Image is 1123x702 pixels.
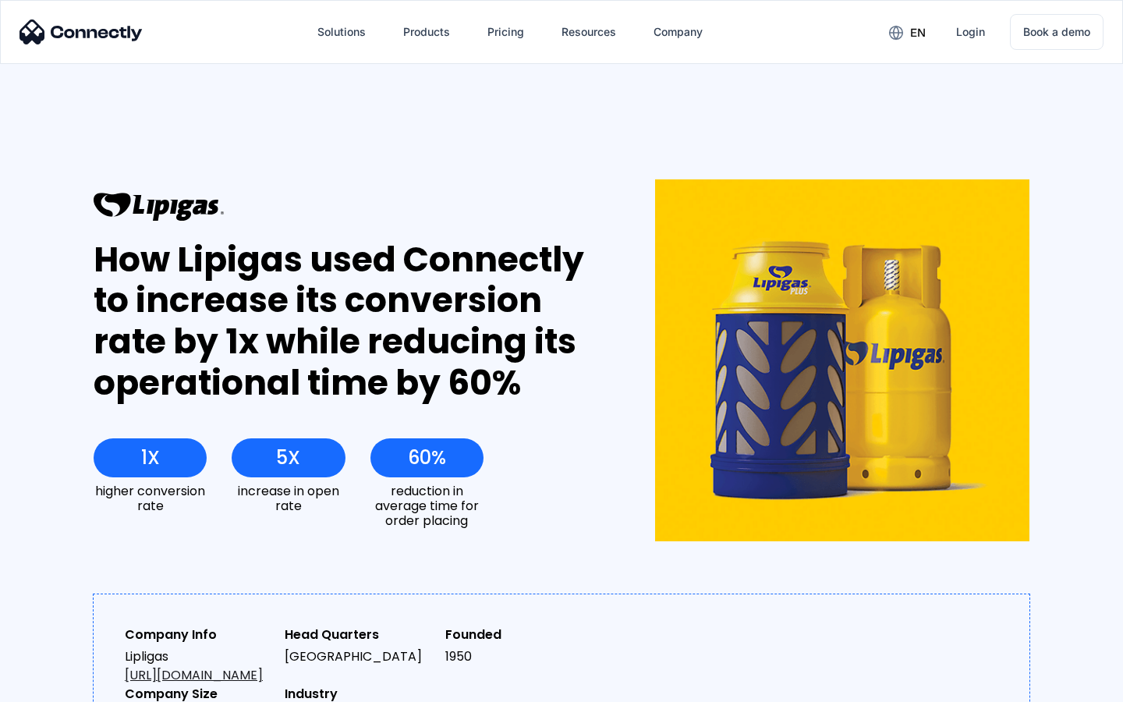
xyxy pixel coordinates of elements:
div: 5X [276,447,300,469]
div: reduction in average time for order placing [370,484,484,529]
div: 1950 [445,647,593,666]
div: 60% [408,447,446,469]
div: Head Quarters [285,626,432,644]
div: Resources [561,21,616,43]
ul: Language list [31,675,94,697]
a: Login [944,13,997,51]
div: increase in open rate [232,484,345,513]
div: Solutions [317,21,366,43]
div: How Lipigas used Connectly to increase its conversion rate by 1x while reducing its operational t... [94,239,598,404]
div: [GEOGRAPHIC_DATA] [285,647,432,666]
div: higher conversion rate [94,484,207,513]
div: Company [654,21,703,43]
div: Pricing [487,21,524,43]
a: Pricing [475,13,537,51]
div: en [910,22,926,44]
div: Lipligas [125,647,272,685]
div: Products [403,21,450,43]
img: Connectly Logo [19,19,143,44]
aside: Language selected: English [16,675,94,697]
div: Company Info [125,626,272,644]
div: 1X [141,447,160,469]
div: Login [956,21,985,43]
div: Founded [445,626,593,644]
a: Book a demo [1010,14,1104,50]
a: [URL][DOMAIN_NAME] [125,666,263,684]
